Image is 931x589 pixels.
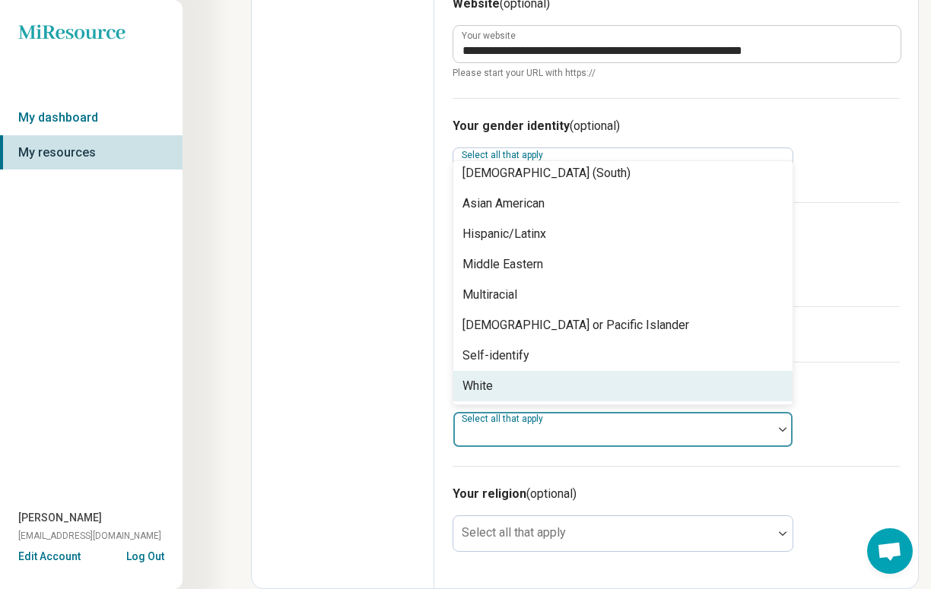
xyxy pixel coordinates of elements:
button: Log Out [126,549,164,561]
label: Your website [462,31,516,40]
h3: Your religion [453,485,900,503]
span: [PERSON_NAME] [18,510,102,526]
div: Middle Eastern [462,255,543,274]
label: Select all that apply [462,150,546,160]
div: White [462,377,493,395]
label: Select all that apply [462,413,546,424]
div: [DEMOGRAPHIC_DATA] or Pacific Islander [462,316,689,334]
div: Hispanic/Latinx [462,225,546,243]
div: Self-identify [462,347,529,365]
div: [DEMOGRAPHIC_DATA] (South) [462,164,631,182]
label: Select all that apply [462,525,566,540]
span: [EMAIL_ADDRESS][DOMAIN_NAME] [18,529,161,543]
div: Multiracial [462,286,517,304]
button: Edit Account [18,549,81,565]
div: Asian American [462,195,545,213]
div: Open chat [867,528,913,574]
h3: Your gender identity [453,117,900,135]
span: Please start your URL with https:// [453,66,900,80]
span: (optional) [570,119,620,133]
span: (optional) [526,486,577,501]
